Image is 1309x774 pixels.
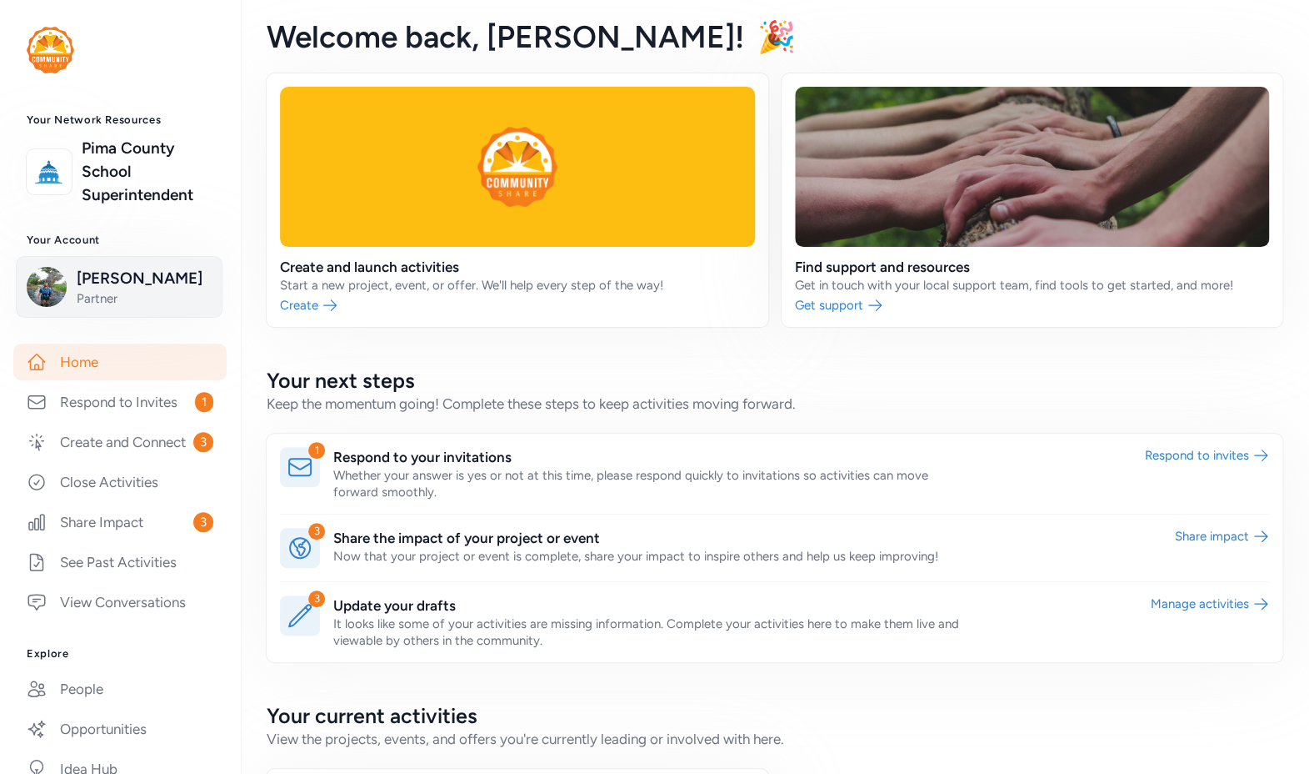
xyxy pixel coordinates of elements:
[13,504,227,540] a: Share Impact3
[16,256,222,318] button: [PERSON_NAME]Partner
[13,544,227,580] a: See Past Activities
[31,153,67,190] img: logo
[27,27,74,73] img: logo
[82,137,213,207] a: Pima County School Superintendent
[13,384,227,420] a: Respond to Invites1
[308,442,325,459] div: 1
[267,367,1282,394] h2: Your next steps
[195,392,213,412] span: 1
[757,18,796,55] span: 🎉
[13,584,227,621] a: View Conversations
[27,234,213,247] h3: Your Account
[77,267,212,290] span: [PERSON_NAME]
[267,394,1282,414] div: Keep the momentum going! Complete these steps to keep activities moving forward.
[13,344,227,380] a: Home
[267,702,1282,729] h2: Your current activities
[13,711,227,747] a: Opportunities
[13,464,227,500] a: Close Activities
[27,113,213,127] h3: Your Network Resources
[77,290,212,307] span: Partner
[13,424,227,460] a: Create and Connect3
[267,729,1282,749] div: View the projects, events, and offers you're currently leading or involved with here.
[13,671,227,707] a: People
[193,512,213,532] span: 3
[308,591,325,607] div: 3
[267,18,744,55] span: Welcome back , [PERSON_NAME]!
[193,432,213,452] span: 3
[27,647,213,661] h3: Explore
[308,523,325,540] div: 3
